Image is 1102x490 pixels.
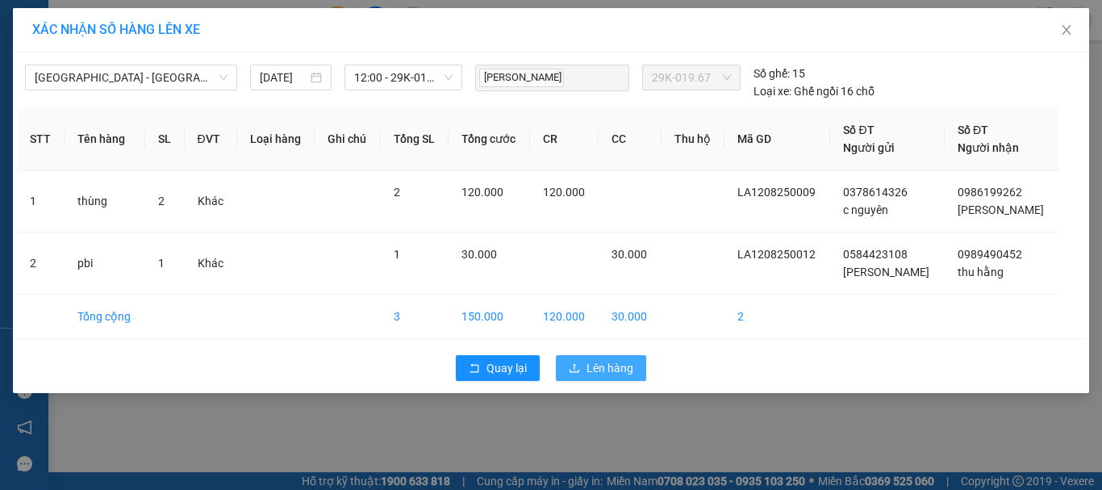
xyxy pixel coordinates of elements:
[724,108,830,170] th: Mã GD
[145,108,185,170] th: SL
[530,108,599,170] th: CR
[237,108,315,170] th: Loại hàng
[958,203,1044,216] span: [PERSON_NAME]
[17,108,65,170] th: STT
[652,65,731,90] span: 29K-019.67
[461,186,503,199] span: 120.000
[461,248,497,261] span: 30.000
[569,362,580,375] span: upload
[185,170,237,232] td: Khác
[185,232,237,295] td: Khác
[530,295,599,339] td: 120.000
[32,22,200,37] span: XÁC NHẬN SỐ HÀNG LÊN XE
[100,13,221,65] strong: CHUYỂN PHÁT NHANH VIP ANH HUY
[753,65,805,82] div: 15
[753,65,790,82] span: Số ghế:
[158,195,165,207] span: 2
[724,295,830,339] td: 2
[315,108,380,170] th: Ghi chú
[449,295,530,339] td: 150.000
[662,108,724,170] th: Thu hộ
[843,124,874,136] span: Số ĐT
[843,266,929,279] span: [PERSON_NAME]
[737,248,816,261] span: LA1208250012
[469,362,480,375] span: rollback
[260,69,307,86] input: 12/08/2025
[543,186,585,199] span: 120.000
[65,232,145,295] td: pbi
[958,248,1022,261] span: 0989490452
[599,108,661,170] th: CC
[612,248,647,261] span: 30.000
[394,248,400,261] span: 1
[958,186,1022,199] span: 0986199262
[65,295,145,339] td: Tổng cộng
[35,65,227,90] span: Hà Nội - Hải Phòng
[958,141,1019,154] span: Người nhận
[556,355,646,381] button: uploadLên hàng
[158,257,165,270] span: 1
[1060,23,1073,36] span: close
[185,108,237,170] th: ĐVT
[17,232,65,295] td: 2
[381,295,449,339] td: 3
[843,141,895,154] span: Người gửi
[449,108,530,170] th: Tổng cước
[486,359,527,377] span: Quay lại
[843,248,908,261] span: 0584423108
[753,82,791,100] span: Loại xe:
[1044,8,1089,53] button: Close
[599,295,661,339] td: 30.000
[843,186,908,199] span: 0378614326
[586,359,633,377] span: Lên hàng
[65,108,145,170] th: Tên hàng
[958,124,988,136] span: Số ĐT
[753,82,875,100] div: Ghế ngồi 16 chỗ
[381,108,449,170] th: Tổng SL
[17,170,65,232] td: 1
[354,65,453,90] span: 12:00 - 29K-019.67
[843,203,888,216] span: c nguyên
[958,266,1004,279] span: thu hằng
[7,64,90,146] img: logo
[737,186,816,199] span: LA1208250009
[456,355,540,381] button: rollbackQuay lại
[91,69,231,127] span: Chuyển phát nhanh: [GEOGRAPHIC_DATA] - [GEOGRAPHIC_DATA]
[479,69,564,87] span: [PERSON_NAME]
[394,186,400,199] span: 2
[65,170,145,232] td: thùng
